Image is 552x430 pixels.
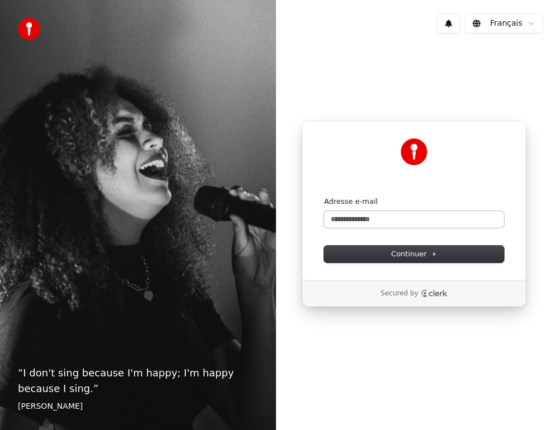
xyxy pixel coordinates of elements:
img: youka [18,18,40,40]
footer: [PERSON_NAME] [18,401,258,412]
img: Youka [401,138,427,165]
label: Adresse e-mail [324,197,378,207]
p: Secured by [380,289,418,298]
span: Continuer [391,249,437,259]
button: Continuer [324,246,504,262]
a: Clerk logo [421,289,448,297]
p: “ I don't sing because I'm happy; I'm happy because I sing. ” [18,365,258,396]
